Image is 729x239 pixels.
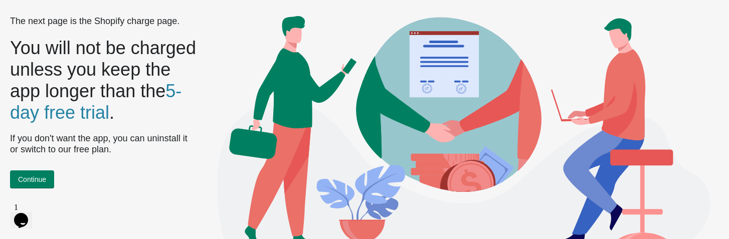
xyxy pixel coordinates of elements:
p: If you don't want the app, you can uninstall it or switch to our free plan. [10,133,198,155]
button: Continue [10,170,54,188]
span: 5-day free trial [10,81,181,123]
span: Continue [18,175,46,183]
iframe: chat widget [10,199,42,229]
p: The next page is the Shopify charge page. [10,16,198,27]
p: You will not be charged unless you keep the app longer than the . [10,37,198,124]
